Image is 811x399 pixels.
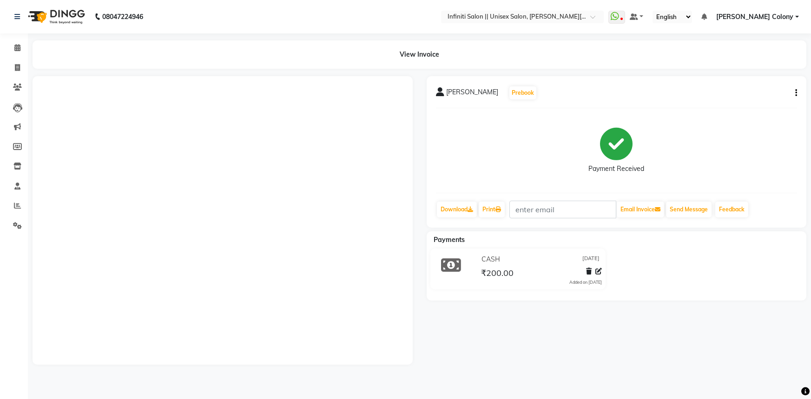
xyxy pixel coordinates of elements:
span: [PERSON_NAME] [446,87,498,100]
span: [DATE] [582,255,600,264]
span: [PERSON_NAME] Colony [716,12,793,22]
button: Prebook [509,86,536,99]
span: Payments [434,235,465,244]
a: Feedback [715,202,748,217]
span: CASH [481,255,500,264]
input: enter email [509,201,616,218]
button: Send Message [666,202,712,217]
span: ₹200.00 [481,268,514,281]
div: Payment Received [588,164,644,174]
a: Download [437,202,477,217]
b: 08047224946 [102,4,143,30]
button: Email Invoice [617,202,664,217]
img: logo [24,4,87,30]
div: View Invoice [33,40,806,69]
a: Print [479,202,505,217]
div: Added on [DATE] [569,279,602,286]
